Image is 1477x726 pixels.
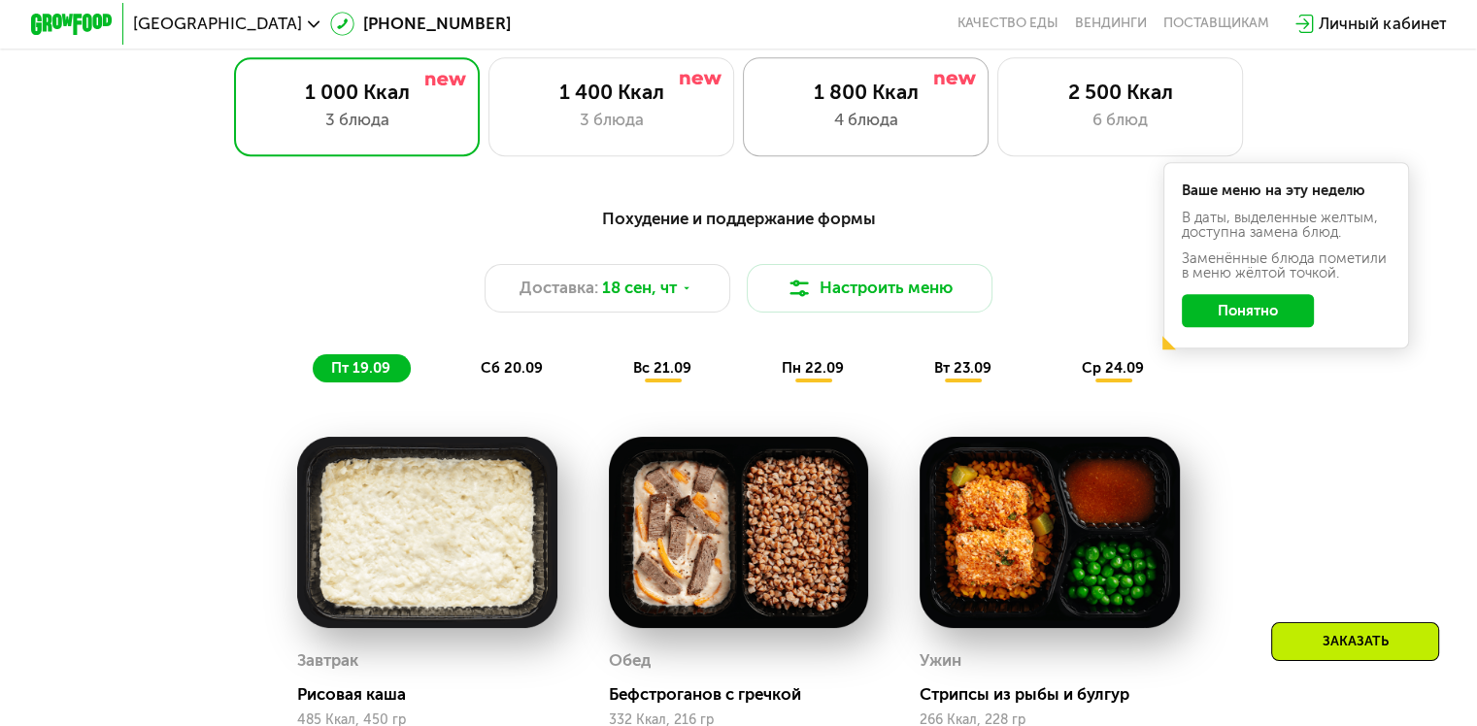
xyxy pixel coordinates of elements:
span: Доставка: [520,276,598,300]
a: Качество еды [957,16,1058,32]
div: Рисовая каша [297,684,573,705]
div: 1 000 Ккал [255,80,458,104]
a: Вендинги [1075,16,1147,32]
div: 2 500 Ккал [1019,80,1222,104]
span: ср 24.09 [1082,359,1144,377]
span: пн 22.09 [782,359,844,377]
div: 4 блюда [764,108,967,132]
span: сб 20.09 [481,359,543,377]
div: 3 блюда [255,108,458,132]
div: Ужин [920,645,961,676]
span: вт 23.09 [934,359,991,377]
div: 3 блюда [510,108,713,132]
span: 18 сен, чт [602,276,677,300]
button: Настроить меню [747,264,993,313]
span: пт 19.09 [331,359,390,377]
div: поставщикам [1163,16,1269,32]
div: Заказать [1271,622,1439,661]
div: Похудение и поддержание формы [131,206,1346,231]
div: 6 блюд [1019,108,1222,132]
span: [GEOGRAPHIC_DATA] [133,16,302,32]
div: 1 800 Ккал [764,80,967,104]
a: [PHONE_NUMBER] [330,12,511,36]
div: Завтрак [297,645,358,676]
div: Личный кабинет [1319,12,1446,36]
button: Понятно [1182,294,1314,327]
div: Стрипсы из рыбы и булгур [920,684,1195,705]
div: 1 400 Ккал [510,80,713,104]
div: Ваше меню на эту неделю [1182,183,1392,198]
div: Обед [609,645,651,676]
span: вс 21.09 [633,359,691,377]
div: Бефстроганов с гречкой [609,684,885,705]
div: Заменённые блюда пометили в меню жёлтой точкой. [1182,251,1392,280]
div: В даты, выделенные желтым, доступна замена блюд. [1182,211,1392,240]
